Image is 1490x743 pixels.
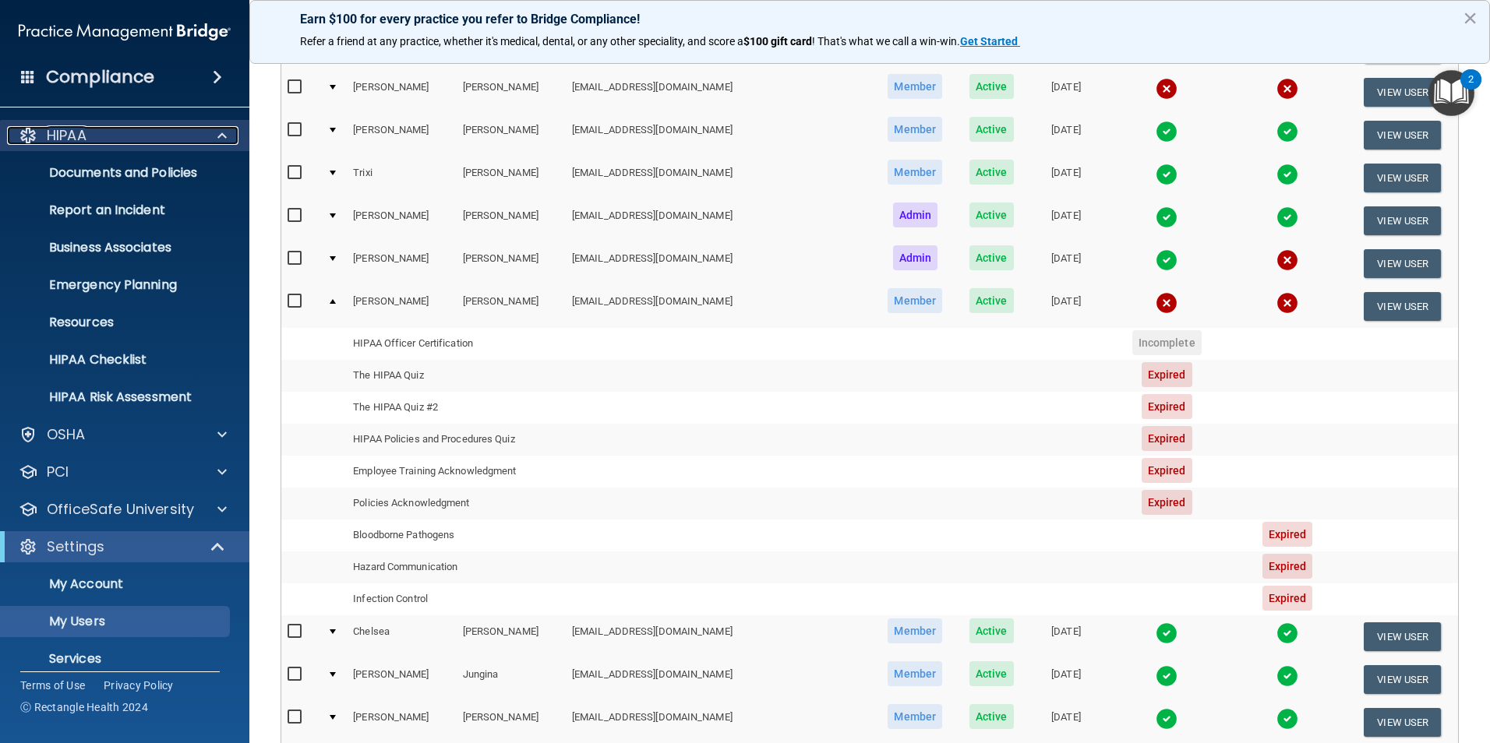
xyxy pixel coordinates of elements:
img: tick.e7d51cea.svg [1276,206,1298,228]
a: Get Started [960,35,1020,48]
p: Earn $100 for every practice you refer to Bridge Compliance! [300,12,1439,26]
button: View User [1364,622,1441,651]
button: Close [1463,5,1478,30]
button: Open Resource Center, 2 new notifications [1428,70,1474,116]
img: tick.e7d51cea.svg [1156,206,1178,228]
td: [EMAIL_ADDRESS][DOMAIN_NAME] [566,285,874,327]
span: Active [969,288,1014,313]
td: [PERSON_NAME] [457,615,566,658]
td: HIPAA Officer Certification [347,328,566,360]
p: Business Associates [10,240,223,255]
span: Admin [893,202,938,227]
span: Active [969,74,1014,99]
p: Documents and Policies [10,165,223,181]
td: [PERSON_NAME] [347,285,456,327]
td: [DATE] [1026,658,1106,701]
p: My Users [10,614,223,629]
td: [PERSON_NAME] [457,114,566,157]
p: HIPAA Checklist [10,352,223,368]
span: Active [969,245,1014,270]
img: tick.e7d51cea.svg [1156,164,1178,185]
td: [DATE] [1026,157,1106,199]
p: Emergency Planning [10,277,223,293]
span: Member [888,160,942,185]
td: Policies Acknowledgment [347,488,566,519]
span: Member [888,661,942,686]
span: Admin [893,245,938,270]
span: Incomplete [1132,330,1202,355]
span: Expired [1142,362,1192,387]
img: cross.ca9f0e7f.svg [1276,78,1298,100]
td: [PERSON_NAME] [457,285,566,327]
a: OfficeSafe University [19,500,227,519]
span: Member [888,288,942,313]
h4: Compliance [46,66,154,88]
td: Employee Training Acknowledgment [347,456,566,488]
span: Active [969,202,1014,227]
td: [PERSON_NAME] [347,114,456,157]
td: [PERSON_NAME] [457,242,566,285]
a: Terms of Use [20,678,85,693]
button: View User [1364,78,1441,107]
span: Member [888,704,942,729]
button: View User [1364,249,1441,278]
td: [EMAIL_ADDRESS][DOMAIN_NAME] [566,199,874,242]
img: PMB logo [19,16,231,48]
img: tick.e7d51cea.svg [1156,622,1178,644]
td: [DATE] [1026,285,1106,327]
td: HIPAA Policies and Procedures Quiz [347,424,566,456]
span: Member [888,618,942,643]
a: Settings [19,537,226,556]
td: Bloodborne Pathogens [347,519,566,551]
a: HIPAA [19,126,227,145]
span: Active [969,117,1014,142]
button: View User [1364,121,1441,150]
img: tick.e7d51cea.svg [1156,665,1178,687]
p: HIPAA [47,126,87,145]
img: tick.e7d51cea.svg [1156,708,1178,730]
td: [DATE] [1026,242,1106,285]
span: Refer a friend at any practice, whether it's medical, dental, or any other speciality, and score a [300,35,743,48]
span: Expired [1262,522,1313,547]
td: Infection Control [347,583,566,615]
a: PCI [19,463,227,481]
a: OSHA [19,425,227,444]
span: Expired [1142,426,1192,451]
p: My Account [10,576,223,592]
img: cross.ca9f0e7f.svg [1156,78,1178,100]
img: tick.e7d51cea.svg [1156,249,1178,271]
img: tick.e7d51cea.svg [1276,665,1298,687]
td: [DATE] [1026,71,1106,114]
td: [EMAIL_ADDRESS][DOMAIN_NAME] [566,157,874,199]
button: View User [1364,292,1441,321]
p: HIPAA Risk Assessment [10,389,223,405]
td: [EMAIL_ADDRESS][DOMAIN_NAME] [566,658,874,701]
button: View User [1364,665,1441,694]
td: [PERSON_NAME] [347,199,456,242]
img: cross.ca9f0e7f.svg [1156,292,1178,314]
span: Expired [1142,394,1192,419]
p: Resources [10,315,223,330]
p: OSHA [47,425,86,444]
button: View User [1364,164,1441,192]
img: tick.e7d51cea.svg [1276,622,1298,644]
td: [EMAIL_ADDRESS][DOMAIN_NAME] [566,114,874,157]
span: Active [969,704,1014,729]
p: Settings [47,537,104,556]
span: Expired [1262,586,1313,611]
span: Ⓒ Rectangle Health 2024 [20,699,148,715]
td: The HIPAA Quiz #2 [347,392,566,424]
td: [DATE] [1026,114,1106,157]
p: Report an Incident [10,202,223,218]
img: tick.e7d51cea.svg [1276,708,1298,730]
span: Expired [1142,490,1192,515]
td: Trixi [347,157,456,199]
span: Expired [1262,554,1313,579]
td: The HIPAA Quiz [347,360,566,392]
td: [PERSON_NAME] [347,242,456,285]
a: Privacy Policy [104,678,174,693]
td: [DATE] [1026,615,1106,658]
img: tick.e7d51cea.svg [1276,121,1298,143]
strong: Get Started [960,35,1018,48]
div: 2 [1468,79,1474,100]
